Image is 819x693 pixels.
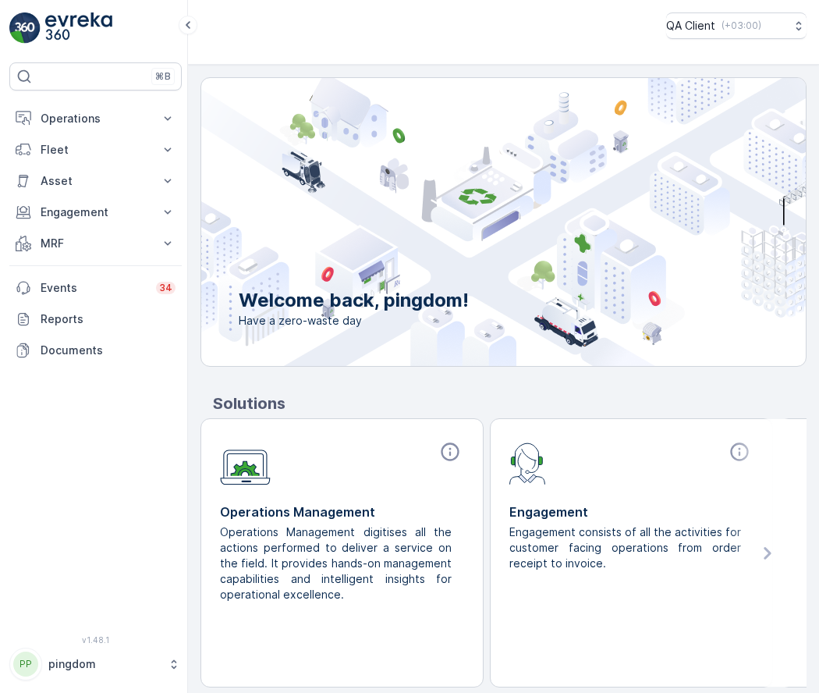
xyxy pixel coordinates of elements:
[9,635,182,645] span: v 1.48.1
[9,335,182,366] a: Documents
[41,142,151,158] p: Fleet
[9,304,182,335] a: Reports
[41,343,175,358] p: Documents
[9,134,182,165] button: Fleet
[220,441,271,485] img: module-icon
[239,313,469,329] span: Have a zero-waste day
[41,280,147,296] p: Events
[159,282,172,294] p: 34
[9,165,182,197] button: Asset
[41,111,151,126] p: Operations
[41,173,151,189] p: Asset
[220,503,464,521] p: Operations Management
[9,12,41,44] img: logo
[220,524,452,602] p: Operations Management digitises all the actions performed to deliver a service on the field. It p...
[9,103,182,134] button: Operations
[13,652,38,677] div: PP
[9,197,182,228] button: Engagement
[45,12,112,44] img: logo_light-DOdMpM7g.png
[213,392,807,415] p: Solutions
[721,20,761,32] p: ( +03:00 )
[9,648,182,681] button: PPpingdom
[666,18,715,34] p: QA Client
[509,524,741,571] p: Engagement consists of all the activities for customer facing operations from order receipt to in...
[41,236,151,251] p: MRF
[239,288,469,313] p: Welcome back, pingdom!
[509,503,753,521] p: Engagement
[41,311,175,327] p: Reports
[509,441,546,485] img: module-icon
[9,272,182,304] a: Events34
[666,12,807,39] button: QA Client(+03:00)
[9,228,182,259] button: MRF
[41,204,151,220] p: Engagement
[155,70,171,83] p: ⌘B
[131,78,806,366] img: city illustration
[48,656,160,672] p: pingdom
